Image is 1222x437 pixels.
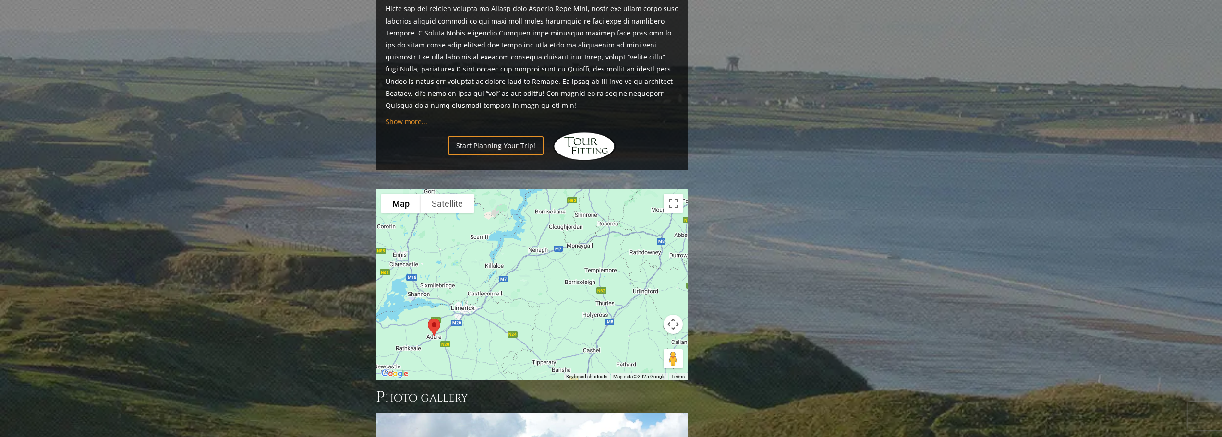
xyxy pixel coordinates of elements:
[664,194,683,213] button: Toggle fullscreen view
[379,367,411,380] img: Google
[664,315,683,334] button: Map camera controls
[386,117,427,126] a: Show more...
[566,373,607,380] button: Keyboard shortcuts
[664,349,683,368] button: Drag Pegman onto the map to open Street View
[553,132,616,161] img: Hidden Links
[421,194,474,213] button: Show satellite imagery
[376,388,688,407] h3: Photo Gallery
[379,367,411,380] a: Open this area in Google Maps (opens a new window)
[381,194,421,213] button: Show street map
[448,136,544,155] a: Start Planning Your Trip!
[671,374,685,379] a: Terms
[613,374,665,379] span: Map data ©2025 Google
